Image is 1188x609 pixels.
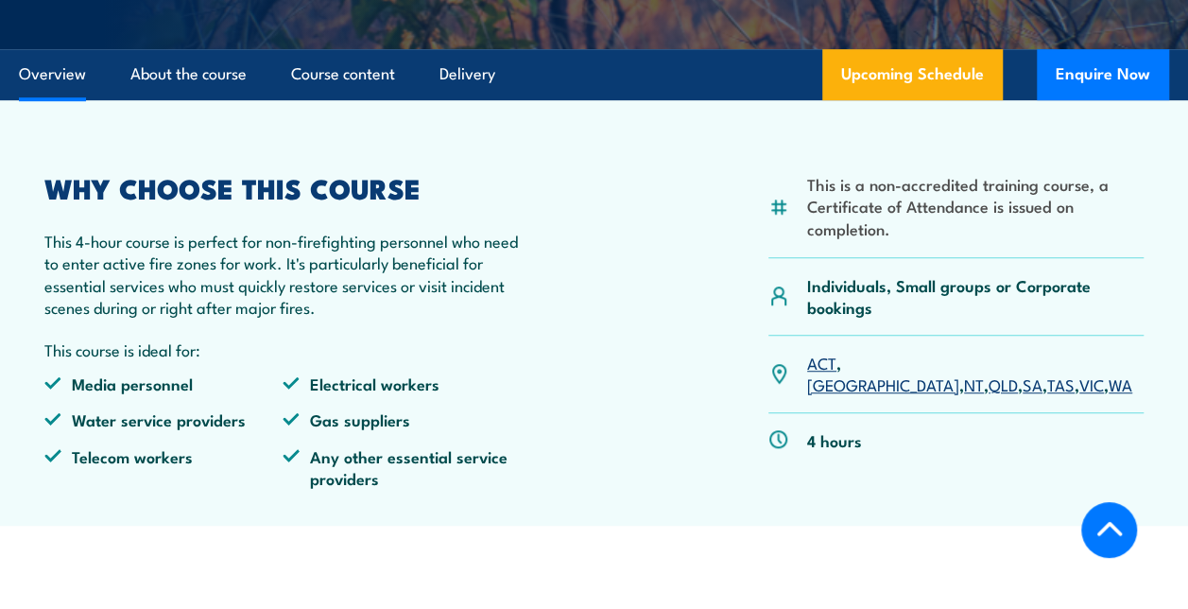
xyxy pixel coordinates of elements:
[291,49,395,99] a: Course content
[283,409,521,430] li: Gas suppliers
[1109,373,1132,395] a: WA
[44,373,283,394] li: Media personnel
[807,429,862,451] p: 4 hours
[964,373,984,395] a: NT
[807,351,836,374] a: ACT
[44,445,283,490] li: Telecom workers
[439,49,495,99] a: Delivery
[19,49,86,99] a: Overview
[989,373,1018,395] a: QLD
[44,409,283,430] li: Water service providers
[807,352,1144,396] p: , , , , , , ,
[807,173,1144,239] li: This is a non-accredited training course, a Certificate of Attendance is issued on completion.
[1047,373,1075,395] a: TAS
[283,373,521,394] li: Electrical workers
[1079,373,1104,395] a: VIC
[130,49,247,99] a: About the course
[44,230,521,319] p: This 4-hour course is perfect for non-firefighting personnel who need to enter active fire zones ...
[822,49,1003,100] a: Upcoming Schedule
[807,373,959,395] a: [GEOGRAPHIC_DATA]
[1023,373,1042,395] a: SA
[1037,49,1169,100] button: Enquire Now
[44,175,521,200] h2: WHY CHOOSE THIS COURSE
[283,445,521,490] li: Any other essential service providers
[807,274,1144,319] p: Individuals, Small groups or Corporate bookings
[44,339,521,360] p: This course is ideal for:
